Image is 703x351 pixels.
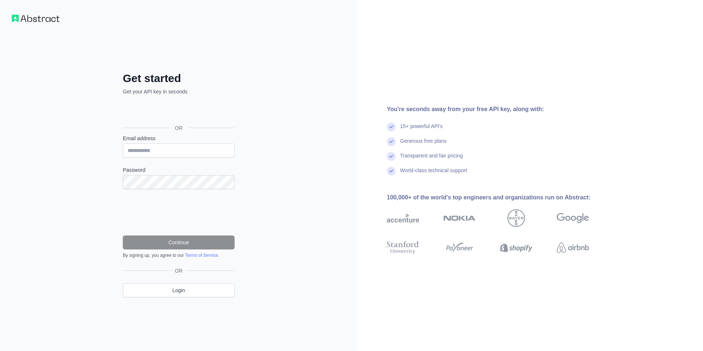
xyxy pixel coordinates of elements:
[387,123,396,131] img: check mark
[119,103,237,120] iframe: Sign in with Google Button
[507,209,525,227] img: bayer
[387,137,396,146] img: check mark
[500,240,532,256] img: shopify
[387,193,613,202] div: 100,000+ of the world's top engineers and organizations run on Abstract:
[400,152,463,167] div: Transparent and fair pricing
[400,123,443,137] div: 15+ powerful API's
[557,240,589,256] img: airbnb
[387,105,613,114] div: You're seconds away from your free API key, along with:
[185,253,218,258] a: Terms of Service
[123,135,235,142] label: Email address
[123,235,235,249] button: Continue
[169,124,189,132] span: OR
[387,152,396,161] img: check mark
[443,209,476,227] img: nokia
[557,209,589,227] img: google
[400,137,447,152] div: Generous free plans
[123,88,235,95] p: Get your API key in seconds
[123,252,235,258] div: By signing up, you agree to our .
[123,198,235,227] iframe: reCAPTCHA
[387,167,396,175] img: check mark
[400,167,467,181] div: World-class technical support
[123,72,235,85] h2: Get started
[387,240,419,256] img: stanford university
[123,283,235,297] a: Login
[123,166,235,174] label: Password
[387,209,419,227] img: accenture
[443,240,476,256] img: payoneer
[172,267,186,274] span: OR
[12,15,60,22] img: Workflow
